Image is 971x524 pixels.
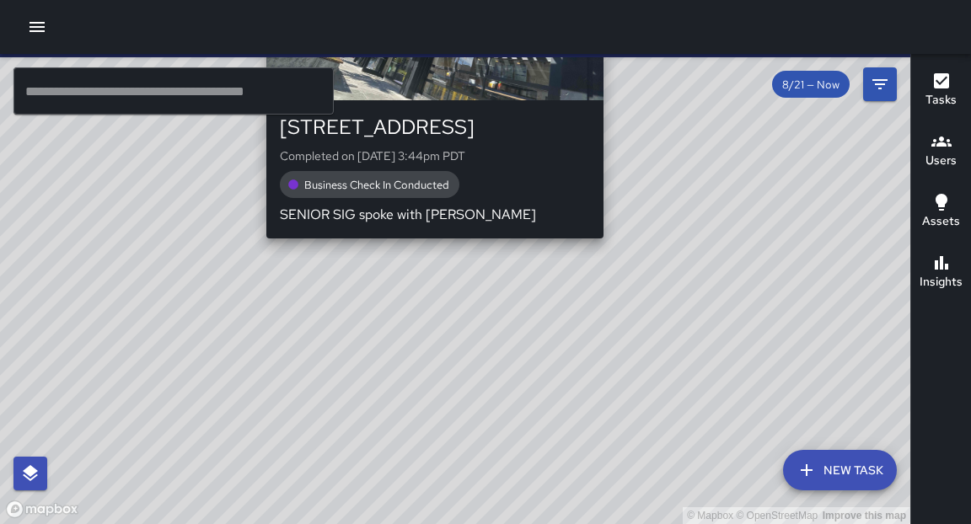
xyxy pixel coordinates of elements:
span: Business Check In Conducted [294,178,459,192]
h6: Insights [920,273,963,291]
p: Completed on [DATE] 3:44pm PDT [280,147,590,164]
button: Insights [911,243,971,303]
h6: Assets [922,212,960,231]
h6: Users [925,152,957,170]
button: New Task [783,450,897,490]
button: Tasks [911,61,971,121]
button: Users [911,121,971,182]
button: Filters [863,67,897,101]
h6: Tasks [925,91,957,110]
div: [STREET_ADDRESS] [280,114,590,141]
span: 8/21 — Now [772,78,850,92]
button: Assets [911,182,971,243]
p: SENIOR SIG spoke with [PERSON_NAME] [280,205,590,225]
